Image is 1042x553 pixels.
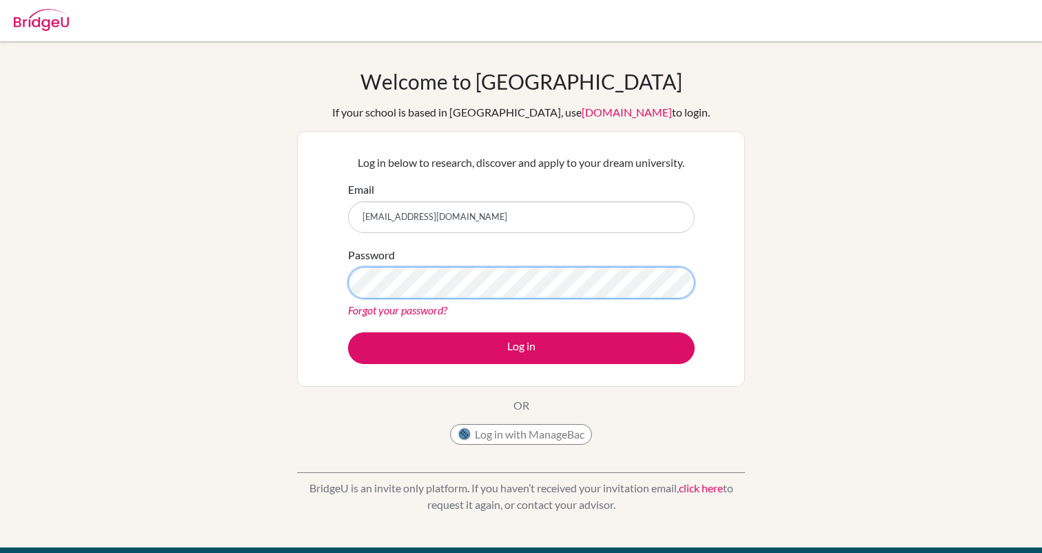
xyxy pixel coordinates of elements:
[360,69,682,94] h1: Welcome to [GEOGRAPHIC_DATA]
[679,481,723,494] a: click here
[348,303,447,316] a: Forgot your password?
[450,424,592,445] button: Log in with ManageBac
[297,480,745,513] p: BridgeU is an invite only platform. If you haven’t received your invitation email, to request it ...
[582,105,672,119] a: [DOMAIN_NAME]
[348,247,395,263] label: Password
[348,154,695,171] p: Log in below to research, discover and apply to your dream university.
[14,9,69,31] img: Bridge-U
[348,332,695,364] button: Log in
[332,104,710,121] div: If your school is based in [GEOGRAPHIC_DATA], use to login.
[348,181,374,198] label: Email
[513,397,529,414] p: OR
